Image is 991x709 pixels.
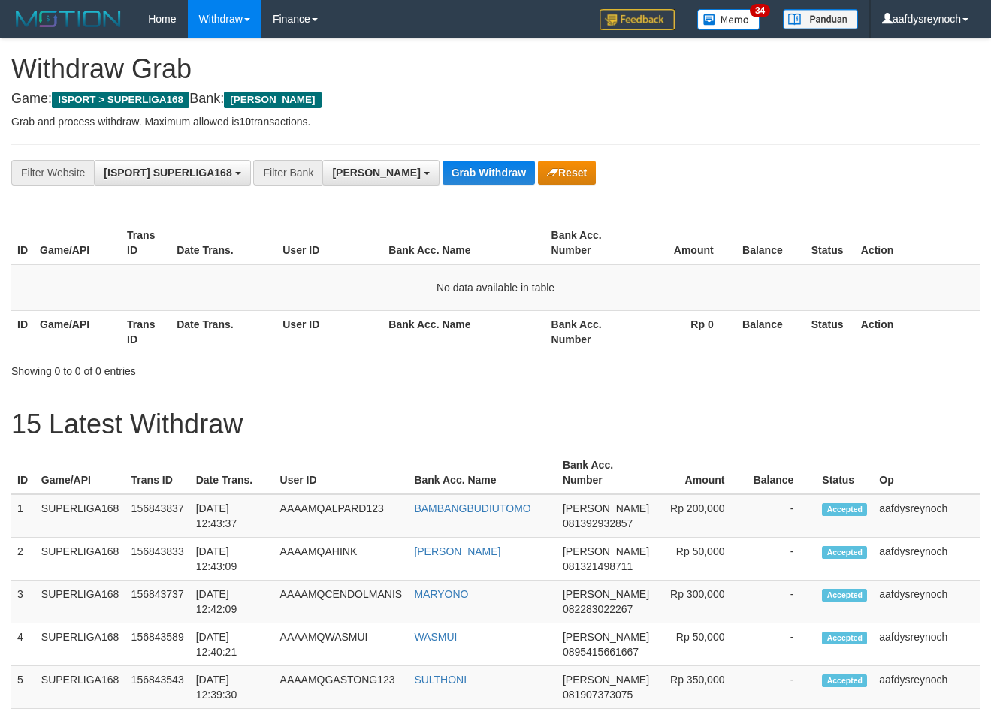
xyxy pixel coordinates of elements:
td: No data available in table [11,264,980,311]
button: [PERSON_NAME] [322,160,439,186]
th: Balance [736,222,805,264]
a: SULTHONI [414,674,467,686]
td: 5 [11,666,35,709]
span: Accepted [822,632,867,644]
td: Rp 350,000 [655,666,747,709]
td: SUPERLIGA168 [35,538,125,581]
span: [PERSON_NAME] [332,167,420,179]
td: SUPERLIGA168 [35,623,125,666]
td: [DATE] 12:43:09 [190,538,274,581]
div: Filter Bank [253,160,322,186]
img: Feedback.jpg [600,9,675,30]
span: [PERSON_NAME] [563,502,649,514]
td: 1 [11,494,35,538]
span: [PERSON_NAME] [224,92,321,108]
td: - [747,623,816,666]
span: Accepted [822,674,867,687]
td: SUPERLIGA168 [35,494,125,538]
td: AAAAMQGASTONG123 [274,666,409,709]
a: BAMBANGBUDIUTOMO [414,502,530,514]
td: Rp 50,000 [655,538,747,581]
td: aafdysreynoch [873,581,980,623]
h1: 15 Latest Withdraw [11,409,980,439]
th: Op [873,451,980,494]
th: Game/API [35,451,125,494]
span: Accepted [822,546,867,559]
td: 156843589 [125,623,190,666]
td: aafdysreynoch [873,666,980,709]
th: Trans ID [125,451,190,494]
th: ID [11,222,34,264]
th: Bank Acc. Number [545,310,633,353]
th: Bank Acc. Number [557,451,655,494]
a: WASMUI [414,631,457,643]
img: Button%20Memo.svg [697,9,760,30]
th: Status [816,451,873,494]
th: ID [11,310,34,353]
span: Copy 082283022267 to clipboard [563,603,633,615]
span: Copy 081392932857 to clipboard [563,517,633,529]
td: aafdysreynoch [873,538,980,581]
td: AAAAMQALPARD123 [274,494,409,538]
span: 34 [750,4,770,17]
th: User ID [274,451,409,494]
span: Copy 0895415661667 to clipboard [563,646,639,658]
a: [PERSON_NAME] [414,545,500,557]
th: Date Trans. [171,222,276,264]
th: Bank Acc. Name [382,222,545,264]
p: Grab and process withdraw. Maximum allowed is transactions. [11,114,980,129]
th: Bank Acc. Name [408,451,557,494]
td: 3 [11,581,35,623]
button: Reset [538,161,596,185]
td: 2 [11,538,35,581]
h1: Withdraw Grab [11,54,980,84]
th: User ID [276,310,382,353]
th: Rp 0 [633,310,736,353]
img: MOTION_logo.png [11,8,125,30]
td: - [747,581,816,623]
div: Showing 0 to 0 of 0 entries [11,358,402,379]
th: Date Trans. [190,451,274,494]
div: Filter Website [11,160,94,186]
td: AAAAMQWASMUI [274,623,409,666]
th: Game/API [34,310,121,353]
th: Balance [736,310,805,353]
td: [DATE] 12:43:37 [190,494,274,538]
td: [DATE] 12:39:30 [190,666,274,709]
th: Trans ID [121,222,171,264]
span: Copy 081907373075 to clipboard [563,689,633,701]
td: 156843543 [125,666,190,709]
th: Bank Acc. Name [382,310,545,353]
th: Game/API [34,222,121,264]
th: Trans ID [121,310,171,353]
td: 156843837 [125,494,190,538]
th: Date Trans. [171,310,276,353]
td: [DATE] 12:40:21 [190,623,274,666]
td: Rp 300,000 [655,581,747,623]
span: Accepted [822,503,867,516]
img: panduan.png [783,9,858,29]
td: 156843737 [125,581,190,623]
th: Action [855,310,980,353]
td: Rp 50,000 [655,623,747,666]
th: Amount [655,451,747,494]
td: - [747,666,816,709]
td: 4 [11,623,35,666]
td: 156843833 [125,538,190,581]
td: AAAAMQAHINK [274,538,409,581]
span: [PERSON_NAME] [563,631,649,643]
td: [DATE] 12:42:09 [190,581,274,623]
button: Grab Withdraw [443,161,535,185]
th: Status [805,222,855,264]
th: ID [11,451,35,494]
td: - [747,494,816,538]
td: SUPERLIGA168 [35,581,125,623]
th: User ID [276,222,382,264]
td: AAAAMQCENDOLMANIS [274,581,409,623]
span: Copy 081321498711 to clipboard [563,560,633,572]
td: Rp 200,000 [655,494,747,538]
span: Accepted [822,589,867,602]
th: Action [855,222,980,264]
strong: 10 [239,116,251,128]
a: MARYONO [414,588,468,600]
